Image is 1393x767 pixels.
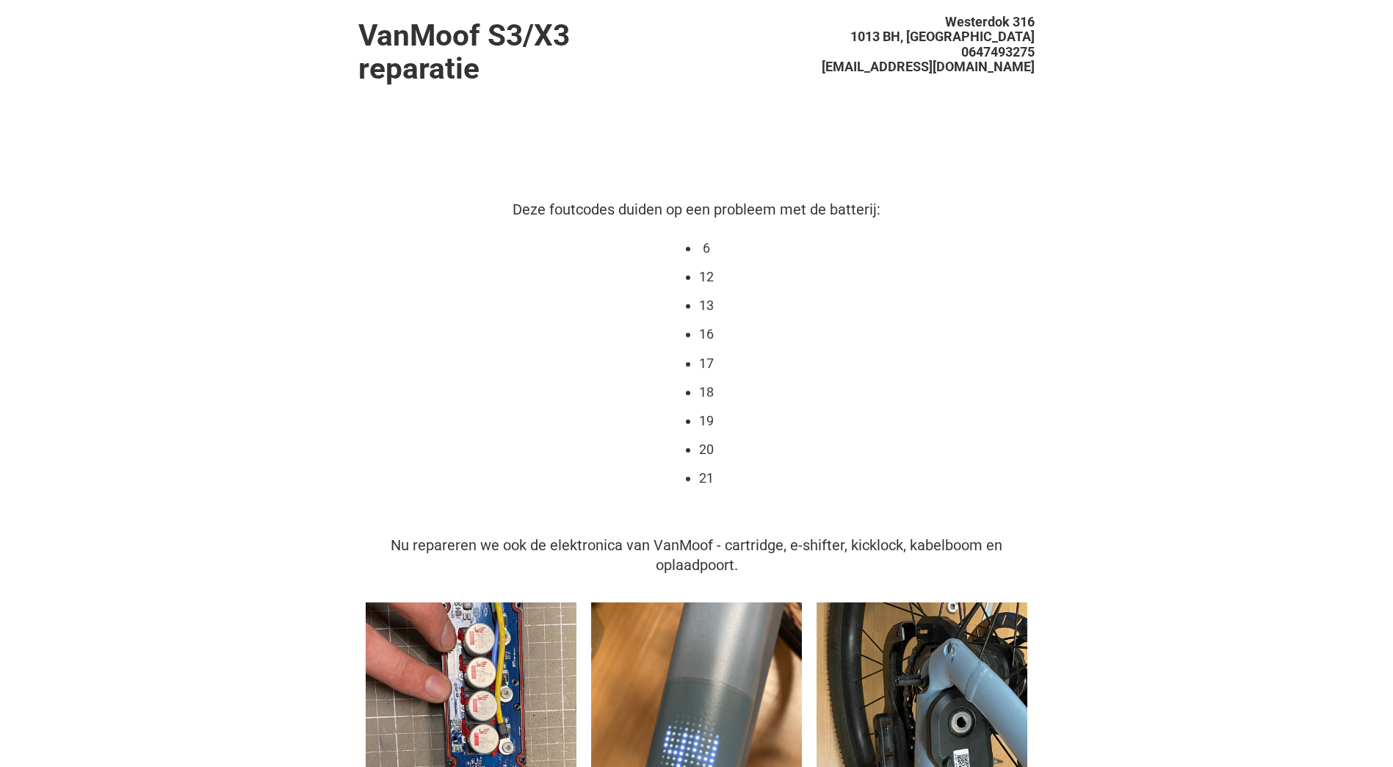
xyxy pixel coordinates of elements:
[850,29,1035,44] span: 1013 BH, [GEOGRAPHIC_DATA]
[699,440,714,459] li: 20
[699,239,714,258] li: 6
[699,354,714,373] li: 17
[699,296,714,315] li: 13
[358,19,696,84] h1: VanMoof S3/X3 reparatie
[699,411,714,431] li: 19
[513,201,880,218] span: Deze foutcodes duiden op een probleem met de batterij:
[699,469,714,488] li: 21
[961,44,1035,60] span: 0647493275
[822,59,1035,74] span: [EMAIL_ADDRESS][DOMAIN_NAME]
[945,14,1035,29] span: Westerdok 316
[699,383,714,402] li: 18
[699,267,714,287] li: 12
[391,536,1002,574] span: Nu repareren we ook de elektronica van VanMoof - cartridge, e-shifter, kicklock, kabelboom en opl...
[699,325,714,344] li: 16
